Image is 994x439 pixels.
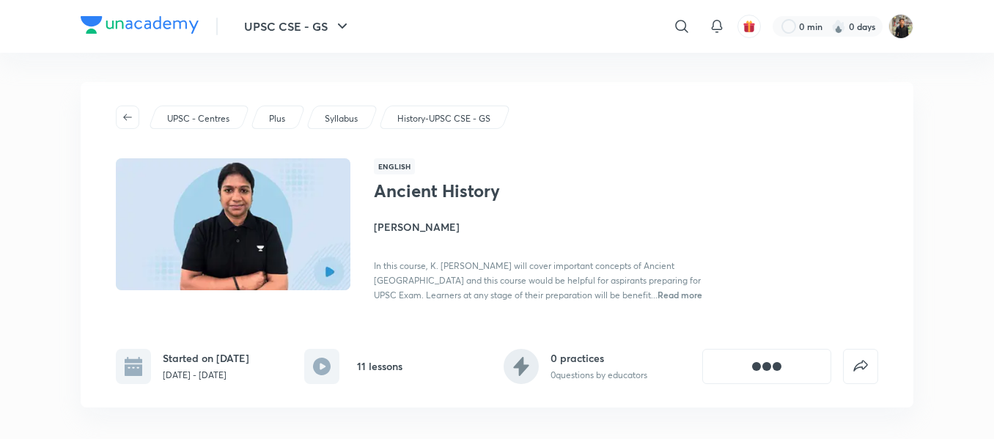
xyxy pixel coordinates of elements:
[357,358,402,374] h6: 11 lessons
[374,260,701,300] span: In this course, K. [PERSON_NAME] will cover important concepts of Ancient [GEOGRAPHIC_DATA] and t...
[702,349,831,384] button: [object Object]
[235,12,360,41] button: UPSC CSE - GS
[165,112,232,125] a: UPSC - Centres
[888,14,913,39] img: Yudhishthir
[374,158,415,174] span: English
[374,219,702,235] h4: [PERSON_NAME]
[167,112,229,125] p: UPSC - Centres
[551,369,647,382] p: 0 questions by educators
[843,349,878,384] button: false
[374,180,614,202] h1: Ancient History
[325,112,358,125] p: Syllabus
[397,112,490,125] p: History-UPSC CSE - GS
[269,112,285,125] p: Plus
[81,16,199,34] img: Company Logo
[163,369,249,382] p: [DATE] - [DATE]
[163,350,249,366] h6: Started on [DATE]
[114,157,353,292] img: Thumbnail
[831,19,846,34] img: streak
[81,16,199,37] a: Company Logo
[395,112,493,125] a: History-UPSC CSE - GS
[737,15,761,38] button: avatar
[267,112,288,125] a: Plus
[551,350,647,366] h6: 0 practices
[743,20,756,33] img: avatar
[658,289,702,300] span: Read more
[323,112,361,125] a: Syllabus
